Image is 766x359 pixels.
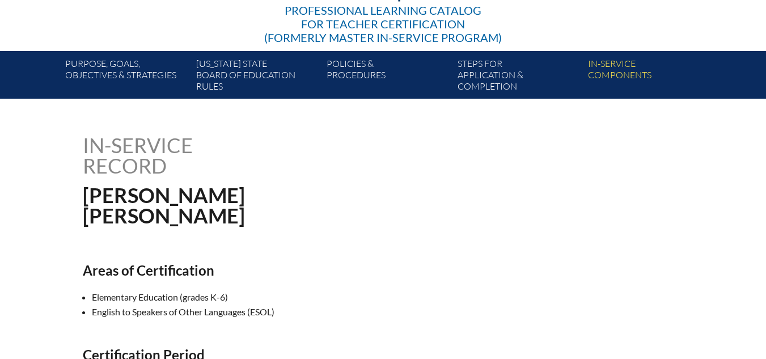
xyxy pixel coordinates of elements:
li: English to Speakers of Other Languages (ESOL) [92,305,491,319]
div: Professional Learning Catalog (formerly Master In-service Program) [264,3,502,44]
a: Purpose, goals,objectives & strategies [61,56,191,99]
h1: [PERSON_NAME] [PERSON_NAME] [83,185,455,226]
a: Steps forapplication & completion [453,56,583,99]
a: Policies &Procedures [322,56,452,99]
h2: Areas of Certification [83,262,482,278]
li: Elementary Education (grades K-6) [92,290,491,305]
a: In-servicecomponents [583,56,714,99]
span: for Teacher Certification [301,17,465,31]
a: [US_STATE] StateBoard of Education rules [192,56,322,99]
h1: In-service record [83,135,311,176]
